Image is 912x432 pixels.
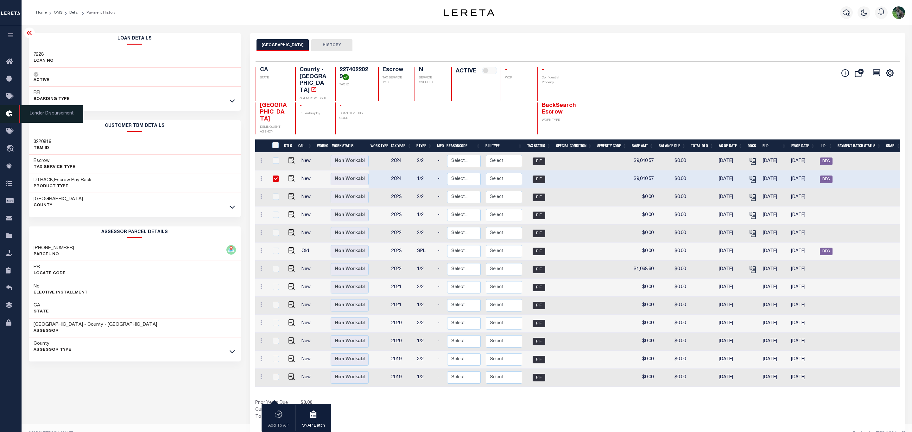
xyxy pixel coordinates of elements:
[656,225,688,243] td: $0.00
[788,225,817,243] td: [DATE]
[533,212,545,219] span: PIF
[34,77,49,83] p: ACTIVE
[629,207,656,225] td: $0.00
[716,139,745,152] th: As of Date: activate to sort column ascending
[299,188,316,207] td: New
[533,374,545,381] span: PIF
[311,39,352,51] button: HISTORY
[34,139,51,145] h3: 3220819
[34,290,88,296] p: Elective Installment
[656,261,688,279] td: $0.00
[255,407,299,414] td: Current Year Due
[788,152,817,170] td: [DATE]
[533,302,545,309] span: PIF
[29,120,241,132] h2: CUSTOMER TBM DETAILS
[435,279,445,297] td: -
[300,103,302,108] span: -
[34,58,54,64] p: LOAN NO
[415,261,435,279] td: 1/2
[542,118,570,123] p: WORK TYPE
[533,320,545,327] span: PIF
[79,10,116,15] li: Payment History
[629,297,656,315] td: $0.00
[656,333,688,351] td: $0.00
[542,76,570,85] p: Confidential Property
[435,207,445,225] td: -
[339,111,370,121] p: LOAN SEVERITY CODE
[389,369,415,387] td: 2019
[435,261,445,279] td: -
[299,225,316,243] td: New
[19,105,83,123] span: Lender Disbursement
[389,152,415,170] td: 2024
[29,226,241,238] h2: ASSESSOR PARCEL DETAILS
[435,333,445,351] td: -
[629,170,656,188] td: $9,040.57
[760,369,789,387] td: [DATE]
[414,139,434,152] th: RType: activate to sort column ascending
[435,188,445,207] td: -
[788,170,817,188] td: [DATE]
[415,333,435,351] td: 1/2
[54,11,62,15] a: OMS
[34,283,40,290] h3: No
[260,103,287,122] span: [GEOGRAPHIC_DATA]
[415,351,435,369] td: 2/2
[505,76,530,80] p: WOP
[656,297,688,315] td: $0.00
[330,139,368,152] th: Work Status
[260,67,288,74] h4: CA
[820,159,833,164] a: REC
[415,188,435,207] td: 2/2
[656,279,688,297] td: $0.00
[533,284,545,291] span: PIF
[444,139,483,152] th: ReasonCode: activate to sort column ascending
[716,333,745,351] td: [DATE]
[415,207,435,225] td: 1/2
[260,76,288,80] p: STATE
[435,225,445,243] td: -
[435,170,445,188] td: -
[34,52,54,58] h3: 7228
[760,261,789,279] td: [DATE]
[716,243,745,261] td: [DATE]
[629,188,656,207] td: $0.00
[656,188,688,207] td: $0.00
[656,243,688,261] td: $0.00
[388,139,414,152] th: Tax Year: activate to sort column ascending
[716,188,745,207] td: [DATE]
[34,96,70,102] p: BOARDING TYPE
[36,11,47,15] a: Home
[820,177,833,182] a: REC
[34,158,75,164] h3: Escrow
[533,176,545,183] span: PIF
[656,170,688,188] td: $0.00
[788,279,817,297] td: [DATE]
[435,351,445,369] td: -
[835,139,883,152] th: Payment Batch Status: activate to sort column ascending
[415,315,435,333] td: 2/2
[788,315,817,333] td: [DATE]
[383,76,407,85] p: TAX SERVICE TYPE
[788,188,817,207] td: [DATE]
[788,351,817,369] td: [DATE]
[629,139,656,152] th: Base Amt: activate to sort column ascending
[383,67,407,74] h4: Escrow
[656,139,688,152] th: Balance Due: activate to sort column ascending
[389,207,415,225] td: 2023
[716,297,745,315] td: [DATE]
[296,139,314,152] th: CAL: activate to sort column ascending
[788,243,817,261] td: [DATE]
[255,414,299,421] td: Total Balance Due
[302,423,325,429] p: SNAP Batch
[788,297,817,315] td: [DATE]
[716,152,745,170] td: [DATE]
[883,139,903,152] th: SNAP: activate to sort column ascending
[389,225,415,243] td: 2022
[299,297,316,315] td: New
[716,207,745,225] td: [DATE]
[656,207,688,225] td: $0.00
[415,279,435,297] td: 2/2
[533,338,545,345] span: PIF
[260,125,288,134] p: DELINQUENT AGENCY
